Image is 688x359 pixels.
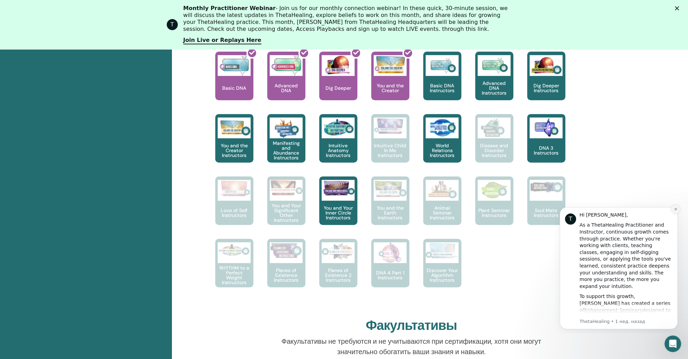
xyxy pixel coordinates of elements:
p: Animal Seminar Instructors [423,205,461,220]
p: Intuitive Child In Me Instructors [371,143,409,158]
img: Intuitive Anatomy Instructors [322,117,355,138]
a: Dig Deeper Instructors Dig Deeper Instructors [527,52,565,114]
div: - Join us for our monthly connection webinar! In these quick, 30-minute session, we will discuss ... [183,5,511,33]
a: Planes of Existence Instructors Planes of Existence Instructors [267,239,305,301]
img: You and the Creator [374,55,407,74]
p: Advanced DNA [267,83,305,93]
a: Manifesting and Abundance Instructors Manifesting and Abundance Instructors [267,114,305,176]
p: Planes of Existence Instructors [267,268,305,282]
img: You and the Creator Instructors [218,117,251,138]
a: You and Your Inner Circle Instructors You and Your Inner Circle Instructors [319,176,357,239]
div: To support this growth, [PERSON_NAME] has created a series of designed to help you refine your kn... [30,92,123,167]
p: Intuitive Anatomy Instructors [319,143,357,158]
p: Discover Your Algorithm Instructors [423,268,461,282]
p: You and Your Inner Circle Instructors [319,205,357,220]
a: Advanced DNA Instructors Advanced DNA Instructors [475,52,513,114]
img: Manifesting and Abundance Instructors [270,117,303,138]
a: Basic DNA Instructors Basic DNA Instructors [423,52,461,114]
p: RHYTHM to a Perfect Weight Instructors [215,265,253,285]
p: Manifesting and Abundance Instructors [267,141,305,160]
img: Planes of Existence 2 Instructors [322,242,355,261]
img: Love of Self Instructors [218,180,251,197]
a: Disease and Disorder Instructors Disease and Disorder Instructors [475,114,513,176]
a: Planes of Existence 2 Instructors Planes of Existence 2 Instructors [319,239,357,301]
a: Basic DNA Basic DNA [215,52,253,114]
img: Basic DNA [218,55,251,76]
p: Advanced DNA Instructors [475,81,513,95]
img: Soul Mate Instructors [530,180,563,194]
img: Discover Your Algorithm Instructors [426,242,459,259]
p: You and the Creator Instructors [215,143,253,158]
p: Disease and Disorder Instructors [475,143,513,158]
p: DNA 4 Part 1 Instructors [371,270,409,280]
img: Plant Seminar Instructors [478,180,511,201]
p: Dig Deeper [323,86,354,90]
a: Plant Seminar Instructors Plant Seminar Instructors [475,176,513,239]
p: Plant Seminar Instructors [475,208,513,218]
p: You and Your Significant Other Instructors [267,203,305,222]
img: Intuitive Child In Me Instructors [374,117,407,134]
a: Love of Self Instructors Love of Self Instructors [215,176,253,239]
img: Planes of Existence Instructors [270,242,303,259]
a: You and the Earth Instructors You and the Earth Instructors [371,176,409,239]
a: Join Live or Replays Here [183,37,261,44]
p: Soul Mate Instructors [527,208,565,218]
a: You and the Creator Instructors You and the Creator Instructors [215,114,253,176]
a: World Relations Instructors World Relations Instructors [423,114,461,176]
p: Факультативы не требуются и не учитываются при сертификации, хотя они могут значительно обогатить... [262,336,560,357]
a: Intuitive Anatomy Instructors Intuitive Anatomy Instructors [319,114,357,176]
a: You and the Creator You and the Creator [371,52,409,114]
p: You and the Earth Instructors [371,205,409,220]
a: DNA 3 Instructors DNA 3 Instructors [527,114,565,176]
p: You and the Creator [371,83,409,93]
img: Dig Deeper [322,55,355,76]
a: DNA 4 Part 1 Instructors DNA 4 Part 1 Instructors [371,239,409,301]
button: Dismiss notification [122,4,131,13]
a: Intuitive Child In Me Instructors Intuitive Child In Me Instructors [371,114,409,176]
a: Soul Mate Instructors Soul Mate Instructors [527,176,565,239]
h2: Факультативы [366,318,457,334]
img: You and Your Inner Circle Instructors [322,180,355,196]
a: Dig Deeper Dig Deeper [319,52,357,114]
p: Love of Self Instructors [215,208,253,218]
p: World Relations Instructors [423,143,461,158]
img: You and Your Significant Other Instructors [270,180,303,195]
img: DNA 3 Instructors [530,117,563,138]
p: Dig Deeper Instructors [527,83,565,93]
a: Enhancement Seminars [35,106,93,112]
img: World Relations Instructors [426,117,459,138]
div: Profile image for ThetaHealing [167,19,178,30]
img: Dig Deeper Instructors [530,55,563,76]
img: Disease and Disorder Instructors [478,117,511,138]
iframe: Intercom live chat [664,335,681,352]
a: Animal Seminar Instructors Animal Seminar Instructors [423,176,461,239]
img: Basic DNA Instructors [426,55,459,76]
div: Закрыть [675,6,682,10]
img: You and the Earth Instructors [374,180,407,198]
a: Discover Your Algorithm Instructors Discover Your Algorithm Instructors [423,239,461,301]
a: RHYTHM to a Perfect Weight Instructors RHYTHM to a Perfect Weight Instructors [215,239,253,301]
img: Advanced DNA Instructors [478,55,511,76]
p: Planes of Existence 2 Instructors [319,268,357,282]
b: Monthly Practitioner Webinar [183,5,276,11]
img: RHYTHM to a Perfect Weight Instructors [218,242,251,259]
p: DNA 3 Instructors [527,146,565,155]
a: You and Your Significant Other Instructors You and Your Significant Other Instructors [267,176,305,239]
a: Advanced DNA Advanced DNA [267,52,305,114]
img: DNA 4 Part 1 Instructors [374,242,407,263]
p: Basic DNA Instructors [423,83,461,93]
img: Advanced DNA [270,55,303,76]
p: Message from ThetaHealing, sent 1 нед. назад [30,117,123,124]
iframe: Intercom notifications сообщение [549,201,688,333]
img: Animal Seminar Instructors [426,180,459,201]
